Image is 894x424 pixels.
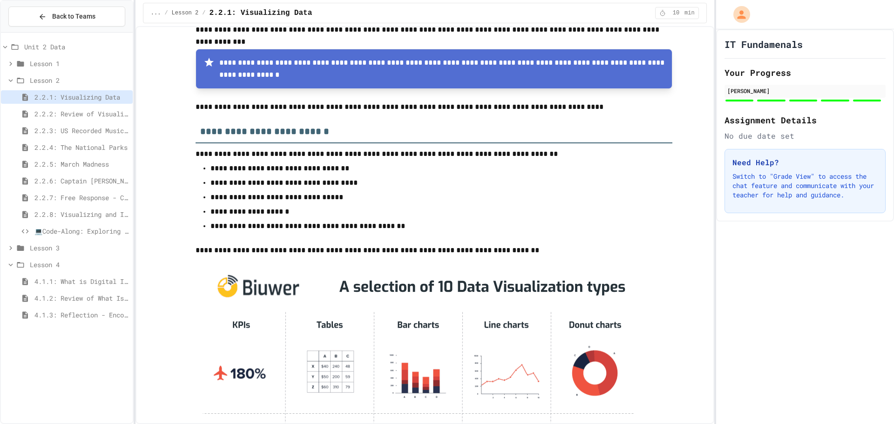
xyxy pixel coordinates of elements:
[52,12,95,21] span: Back to Teams
[684,9,695,17] span: min
[725,66,886,79] h2: Your Progress
[34,310,129,320] span: 4.1.3: Reflection - Encodings Everywhere
[34,293,129,303] span: 4.1.2: Review of What Is Digital Information
[30,59,129,68] span: Lesson 1
[34,126,129,135] span: 2.2.3: US Recorded Music Revenue
[34,209,129,219] span: 2.2.8: Visualizing and Interpreting Data Quiz
[34,276,129,286] span: 4.1.1: What is Digital Information
[34,109,129,119] span: 2.2.2: Review of Visualizing Data
[172,9,199,17] span: Lesson 2
[732,172,878,200] p: Switch to "Grade View" to access the chat feature and communicate with your teacher for help and ...
[727,87,883,95] div: [PERSON_NAME]
[34,142,129,152] span: 2.2.4: The National Parks
[34,176,129,186] span: 2.2.6: Captain [PERSON_NAME]
[725,130,886,141] div: No due date set
[669,9,684,17] span: 10
[30,260,129,269] span: Lesson 4
[164,9,168,17] span: /
[151,9,161,17] span: ...
[724,4,752,25] div: My Account
[202,9,205,17] span: /
[34,159,129,169] span: 2.2.5: March Madness
[725,38,803,51] h1: IT Fundamenals
[24,42,129,52] span: Unit 2 Data
[725,114,886,127] h2: Assignment Details
[8,7,125,27] button: Back to Teams
[209,7,312,19] span: 2.2.1: Visualizing Data
[30,75,129,85] span: Lesson 2
[732,157,878,168] h3: Need Help?
[34,226,129,236] span: 💻Code-Along: Exploring Data Through Visualization
[30,243,129,253] span: Lesson 3
[34,193,129,202] span: 2.2.7: Free Response - Choosing a Visualization
[34,92,129,102] span: 2.2.1: Visualizing Data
